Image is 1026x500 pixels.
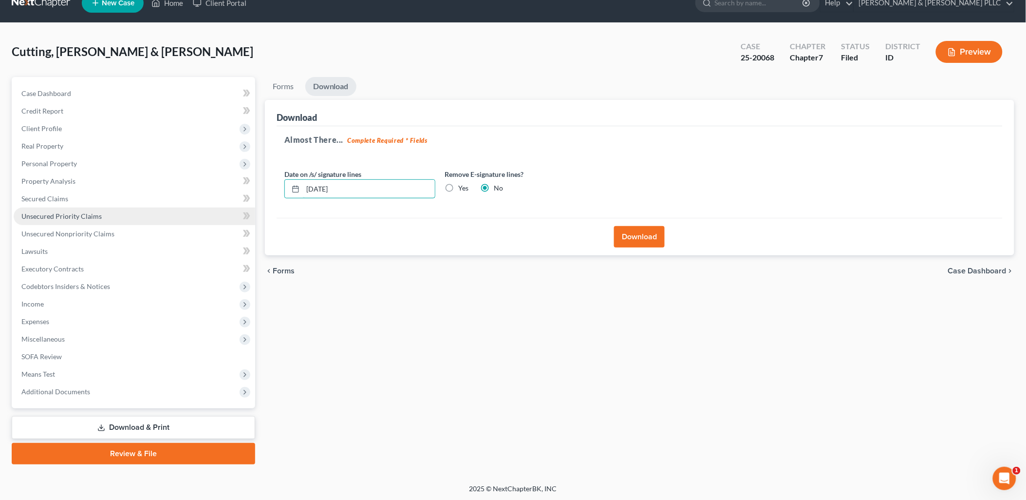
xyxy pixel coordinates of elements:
[948,267,1014,275] a: Case Dashboard chevron_right
[14,260,255,278] a: Executory Contracts
[741,41,774,52] div: Case
[12,44,253,58] span: Cutting, [PERSON_NAME] & [PERSON_NAME]
[948,267,1007,275] span: Case Dashboard
[21,387,90,396] span: Additional Documents
[21,107,63,115] span: Credit Report
[284,169,362,179] label: Date on /s/ signature lines
[21,247,48,255] span: Lawsuits
[305,77,356,96] a: Download
[459,183,469,193] label: Yes
[841,41,870,52] div: Status
[277,112,317,123] div: Download
[303,180,435,198] input: MM/DD/YYYY
[21,230,114,238] span: Unsecured Nonpriority Claims
[993,467,1016,490] iframe: Intercom live chat
[21,124,62,133] span: Client Profile
[790,52,825,63] div: Chapter
[14,173,255,190] a: Property Analysis
[265,267,308,275] button: chevron_left Forms
[790,41,825,52] div: Chapter
[265,267,273,275] i: chevron_left
[841,52,870,63] div: Filed
[936,41,1003,63] button: Preview
[885,41,920,52] div: District
[1007,267,1014,275] i: chevron_right
[273,267,295,275] span: Forms
[885,52,920,63] div: ID
[14,102,255,120] a: Credit Report
[21,352,62,361] span: SOFA Review
[21,282,110,290] span: Codebtors Insiders & Notices
[12,443,255,464] a: Review & File
[265,77,301,96] a: Forms
[21,142,63,150] span: Real Property
[12,416,255,439] a: Download & Print
[284,134,995,146] h5: Almost There...
[494,183,504,193] label: No
[14,190,255,208] a: Secured Claims
[21,265,84,273] span: Executory Contracts
[14,225,255,243] a: Unsecured Nonpriority Claims
[819,53,823,62] span: 7
[21,335,65,343] span: Miscellaneous
[347,136,428,144] strong: Complete Required * Fields
[14,348,255,365] a: SOFA Review
[741,52,774,63] div: 25-20068
[21,177,75,185] span: Property Analysis
[1013,467,1021,475] span: 1
[14,208,255,225] a: Unsecured Priority Claims
[21,159,77,168] span: Personal Property
[21,370,55,378] span: Means Test
[614,226,665,248] button: Download
[21,212,102,220] span: Unsecured Priority Claims
[14,85,255,102] a: Case Dashboard
[14,243,255,260] a: Lawsuits
[21,89,71,97] span: Case Dashboard
[21,300,44,308] span: Income
[21,317,49,326] span: Expenses
[21,194,68,203] span: Secured Claims
[445,169,596,179] label: Remove E-signature lines?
